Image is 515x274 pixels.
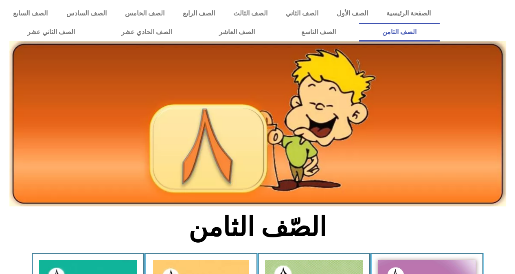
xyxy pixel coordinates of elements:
a: الصف الخامس [116,4,173,23]
a: الصف الثالث [224,4,276,23]
a: الصف العاشر [196,23,278,42]
a: الصف الأول [327,4,377,23]
a: الصف الحادي عشر [98,23,195,42]
a: الصف السادس [57,4,116,23]
h2: الصّف الثامن [123,211,392,243]
a: الصف الثاني عشر [4,23,98,42]
a: الصفحة الرئيسية [377,4,440,23]
a: الصف السابع [4,4,57,23]
a: الصف التاسع [278,23,359,42]
a: الصف الثاني [276,4,327,23]
a: الصف الثامن [359,23,440,42]
a: الصف الرابع [173,4,224,23]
